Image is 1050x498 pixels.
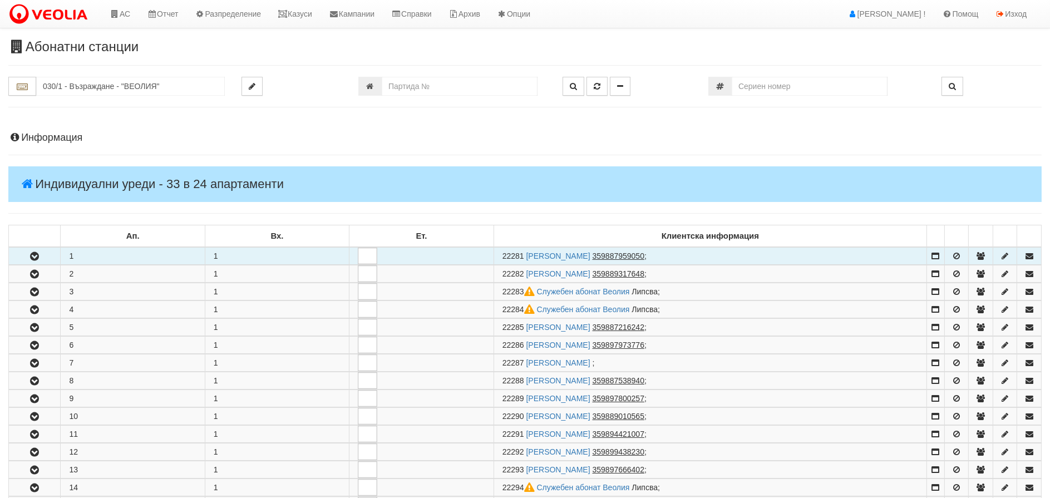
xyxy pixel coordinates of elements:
[526,376,590,385] a: [PERSON_NAME]
[494,319,926,336] td: ;
[593,412,644,421] tcxspan: Call 359889010565 via 3CX
[494,390,926,407] td: ;
[61,265,205,283] td: 2
[494,443,926,461] td: ;
[61,283,205,300] td: 3
[494,426,926,443] td: ;
[271,231,284,240] b: Вх.
[593,447,644,456] tcxspan: Call 359899438230 via 3CX
[526,430,590,438] a: [PERSON_NAME]
[8,40,1042,54] h3: Абонатни станции
[9,225,61,248] td: : No sort applied, sorting is disabled
[502,430,524,438] span: Партида №
[593,394,644,403] tcxspan: Call 359897800257 via 3CX
[526,412,590,421] a: [PERSON_NAME]
[494,301,926,318] td: ;
[593,252,644,260] tcxspan: Call 359887959050 via 3CX
[502,483,537,492] span: Партида №
[205,337,349,354] td: 1
[494,372,926,389] td: ;
[8,132,1042,144] h4: Информация
[632,483,658,492] span: Липсва
[205,408,349,425] td: 1
[61,354,205,372] td: 7
[494,247,926,265] td: ;
[494,354,926,372] td: ;
[205,426,349,443] td: 1
[61,372,205,389] td: 8
[36,77,225,96] input: Абонатна станция
[502,412,524,421] span: Партида №
[494,479,926,496] td: ;
[969,225,993,248] td: : No sort applied, sorting is disabled
[526,323,590,332] a: [PERSON_NAME]
[205,283,349,300] td: 1
[502,323,524,332] span: Партида №
[662,231,759,240] b: Клиентска информация
[993,225,1017,248] td: : No sort applied, sorting is disabled
[502,252,524,260] span: Партида №
[494,461,926,479] td: ;
[61,408,205,425] td: 10
[494,265,926,283] td: ;
[526,394,590,403] a: [PERSON_NAME]
[416,231,427,240] b: Ет.
[502,341,524,349] span: Партида №
[205,247,349,265] td: 1
[593,376,644,385] tcxspan: Call 359887538940 via 3CX
[537,483,630,492] a: Служебен абонат Веолия
[526,465,590,474] a: [PERSON_NAME]
[382,77,538,96] input: Партида №
[593,341,644,349] tcxspan: Call 359897973776 via 3CX
[1017,225,1042,248] td: : No sort applied, sorting is disabled
[502,376,524,385] span: Партида №
[349,225,494,248] td: Ет.: No sort applied, sorting is disabled
[632,305,658,314] span: Липсва
[61,319,205,336] td: 5
[205,354,349,372] td: 1
[502,447,524,456] span: Партида №
[61,461,205,479] td: 13
[944,225,969,248] td: : No sort applied, sorting is disabled
[593,269,644,278] tcxspan: Call 359889317648 via 3CX
[205,265,349,283] td: 1
[205,301,349,318] td: 1
[8,166,1042,202] h4: Индивидуални уреди - 33 в 24 апартаменти
[61,225,205,248] td: Ап.: No sort applied, sorting is disabled
[927,225,945,248] td: : No sort applied, sorting is disabled
[526,252,590,260] a: [PERSON_NAME]
[526,341,590,349] a: [PERSON_NAME]
[205,443,349,461] td: 1
[593,430,644,438] tcxspan: Call 359894421007 via 3CX
[8,3,93,26] img: VeoliaLogo.png
[526,358,590,367] a: [PERSON_NAME]
[61,479,205,496] td: 14
[537,287,630,296] a: Служебен абонат Веолия
[502,465,524,474] span: Партида №
[205,319,349,336] td: 1
[205,390,349,407] td: 1
[593,465,644,474] tcxspan: Call 359897666402 via 3CX
[537,305,630,314] a: Служебен абонат Веолия
[61,443,205,461] td: 12
[526,447,590,456] a: [PERSON_NAME]
[526,269,590,278] a: [PERSON_NAME]
[502,358,524,367] span: Партида №
[494,225,926,248] td: Клиентска информация: No sort applied, sorting is disabled
[205,461,349,479] td: 1
[494,408,926,425] td: ;
[494,283,926,300] td: ;
[732,77,888,96] input: Сериен номер
[205,372,349,389] td: 1
[502,394,524,403] span: Партида №
[593,323,644,332] tcxspan: Call 359887216242 via 3CX
[61,337,205,354] td: 6
[494,337,926,354] td: ;
[502,269,524,278] span: Партида №
[61,426,205,443] td: 11
[61,247,205,265] td: 1
[205,225,349,248] td: Вх.: No sort applied, sorting is disabled
[61,390,205,407] td: 9
[502,305,537,314] span: Партида №
[632,287,658,296] span: Липсва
